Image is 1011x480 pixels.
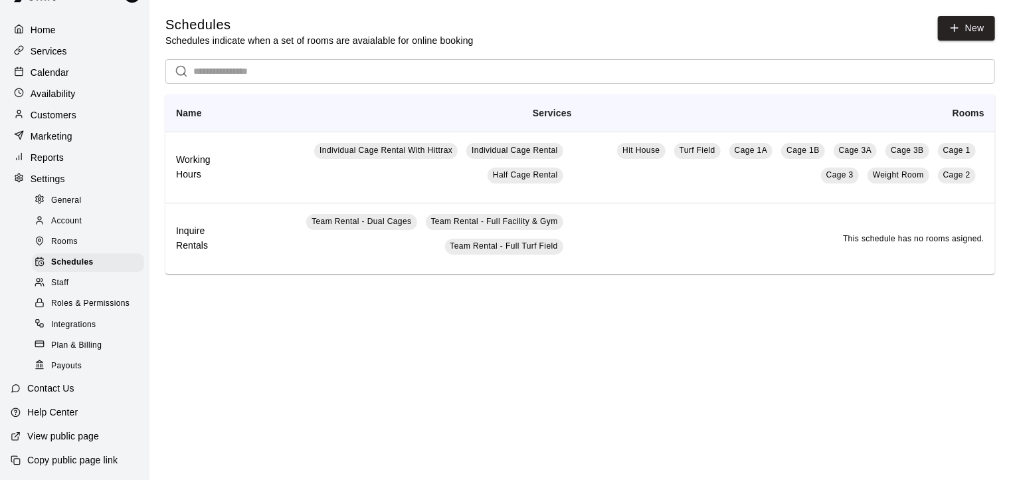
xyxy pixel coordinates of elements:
[938,16,995,41] a: New
[176,153,230,182] h6: Working Hours
[943,146,970,155] span: Cage 1
[51,339,102,352] span: Plan & Billing
[165,16,474,34] h5: Schedules
[11,169,139,189] a: Settings
[450,241,558,251] span: Team Rental - Full Turf Field
[32,357,144,376] div: Payouts
[843,234,984,243] span: This schedule has no rooms asigned.
[165,94,995,274] table: simple table
[781,143,825,159] a: Cage 1B
[868,168,929,183] a: Weight Room
[51,318,96,332] span: Integrations
[488,168,563,183] a: Half Cage Rental
[11,41,139,61] a: Services
[426,214,563,230] a: Team Rental - Full Facility & Gym
[622,146,660,155] span: Hit House
[32,191,144,210] div: General
[31,45,67,58] p: Services
[32,190,149,211] a: General
[176,108,202,118] b: Name
[32,316,144,334] div: Integrations
[786,146,820,155] span: Cage 1B
[32,294,149,314] a: Roles & Permissions
[51,277,68,290] span: Staff
[165,34,474,47] p: Schedules indicate when a set of rooms are avaialable for online booking
[31,130,72,143] p: Marketing
[32,336,144,355] div: Plan & Billing
[839,146,872,155] span: Cage 3A
[31,172,65,185] p: Settings
[834,143,877,159] a: Cage 3A
[11,126,139,146] a: Marketing
[320,146,452,155] span: Individual Cage Rental With Hittrax
[617,143,665,159] a: Hit House
[11,148,139,168] a: Reports
[31,23,56,37] p: Home
[32,253,149,273] a: Schedules
[32,211,149,231] a: Account
[31,66,69,79] p: Calendar
[51,194,82,207] span: General
[11,62,139,82] a: Calendar
[176,224,230,253] h6: Inquire Rentals
[938,168,976,183] a: Cage 2
[27,429,99,443] p: View public page
[51,235,78,249] span: Rooms
[31,87,76,100] p: Availability
[445,239,563,255] a: Team Rental - Full Turf Field
[826,170,854,180] span: Cage 3
[27,382,74,395] p: Contact Us
[11,105,139,125] a: Customers
[31,151,64,164] p: Reports
[32,233,144,251] div: Rooms
[943,170,970,180] span: Cage 2
[32,212,144,231] div: Account
[533,108,572,118] b: Services
[735,146,768,155] span: Cage 1A
[27,453,118,467] p: Copy public page link
[32,273,149,294] a: Staff
[11,84,139,104] a: Availability
[51,215,82,228] span: Account
[680,146,715,155] span: Turf Field
[51,256,94,269] span: Schedules
[466,143,563,159] a: Individual Cage Rental
[32,295,144,313] div: Roles & Permissions
[431,217,558,226] span: Team Rental - Full Facility & Gym
[953,108,984,118] b: Rooms
[32,335,149,356] a: Plan & Billing
[938,143,976,159] a: Cage 1
[11,20,139,40] a: Home
[51,360,82,373] span: Payouts
[306,214,416,230] a: Team Rental - Dual Cages
[32,356,149,376] a: Payouts
[51,297,130,310] span: Roles & Permissions
[314,143,458,159] a: Individual Cage Rental With Hittrax
[493,170,558,180] span: Half Cage Rental
[312,217,411,226] span: Team Rental - Dual Cages
[729,143,773,159] a: Cage 1A
[32,232,149,253] a: Rooms
[873,170,924,180] span: Weight Room
[885,143,929,159] a: Cage 3B
[32,274,144,293] div: Staff
[27,406,78,419] p: Help Center
[32,253,144,272] div: Schedules
[31,108,76,122] p: Customers
[674,143,721,159] a: Turf Field
[821,168,859,183] a: Cage 3
[472,146,558,155] span: Individual Cage Rental
[891,146,924,155] span: Cage 3B
[32,314,149,335] a: Integrations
